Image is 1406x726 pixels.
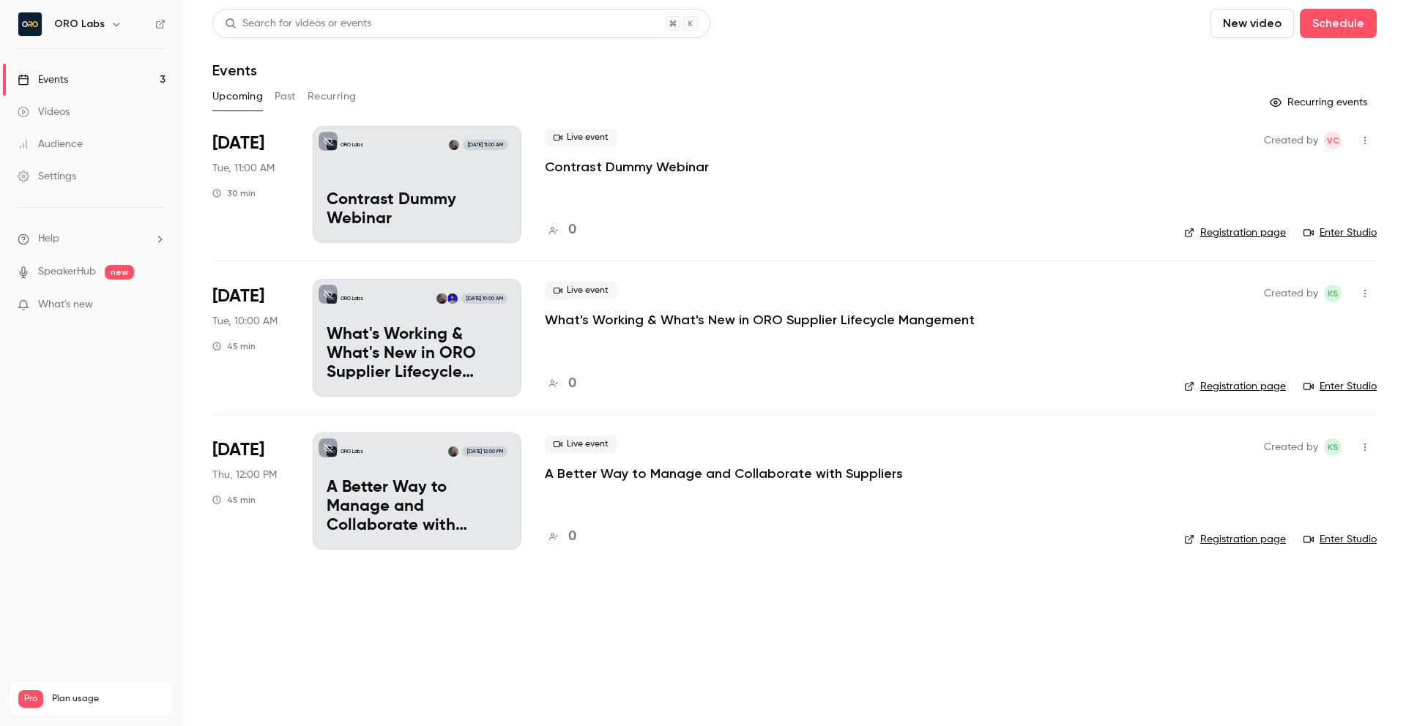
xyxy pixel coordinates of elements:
[341,295,363,302] p: ORO Labs
[38,231,59,247] span: Help
[1324,132,1342,149] span: Vlad Croitoru
[568,527,576,547] h4: 0
[545,220,576,240] a: 0
[18,12,42,36] img: ORO Labs
[545,129,617,146] span: Live event
[545,465,903,482] a: A Better Way to Manage and Collaborate with Suppliers
[568,374,576,394] h4: 0
[447,293,458,304] img: Hrishi Kaikini
[327,326,507,382] p: What's Working & What's New in ORO Supplier Lifecycle Mangement
[212,132,264,155] span: [DATE]
[545,282,617,299] span: Live event
[275,85,296,108] button: Past
[38,297,93,313] span: What's new
[212,285,264,308] span: [DATE]
[1328,285,1339,302] span: KS
[1264,132,1318,149] span: Created by
[1327,132,1339,149] span: VC
[1264,285,1318,302] span: Created by
[448,446,458,457] img: Kelli Stanley
[313,279,521,396] a: What's Working & What's New in ORO Supplier Lifecycle MangementORO LabsHrishi KaikiniKelli Stanle...
[1184,532,1286,547] a: Registration page
[1184,379,1286,394] a: Registration page
[212,126,289,243] div: Sep 30 Tue, 5:00 PM (Europe/London)
[341,141,363,149] p: ORO Labs
[1328,438,1339,456] span: KS
[1300,9,1377,38] button: Schedule
[38,264,96,280] a: SpeakerHub
[341,448,363,455] p: ORO Labs
[545,435,617,453] span: Live event
[1264,438,1318,456] span: Created by
[308,85,357,108] button: Recurring
[1324,285,1342,302] span: Kelli Stanley
[212,438,264,462] span: [DATE]
[1184,225,1286,240] a: Registration page
[1303,225,1377,240] a: Enter Studio
[105,265,134,280] span: new
[212,61,257,79] h1: Events
[18,690,43,708] span: Pro
[225,16,371,31] div: Search for videos or events
[313,126,521,243] a: Contrast Dummy WebinarORO LabsKelli Stanley[DATE] 11:00 AMContrast Dummy Webinar
[1210,9,1294,38] button: New video
[212,433,289,550] div: Oct 16 Thu, 12:00 PM (America/Chicago)
[212,494,256,506] div: 45 min
[18,169,76,184] div: Settings
[54,17,105,31] h6: ORO Labs
[436,293,447,304] img: Kelli Stanley
[313,433,521,550] a: A Better Way to Manage and Collaborate with SuppliersORO LabsKelli Stanley[DATE] 12:00 PMA Better...
[212,279,289,396] div: Oct 14 Tue, 10:00 AM (America/Chicago)
[212,85,263,108] button: Upcoming
[545,374,576,394] a: 0
[568,220,576,240] h4: 0
[212,187,256,199] div: 30 min
[212,340,256,352] div: 45 min
[18,105,70,119] div: Videos
[18,231,165,247] li: help-dropdown-opener
[52,693,165,705] span: Plan usage
[545,527,576,547] a: 0
[18,72,68,87] div: Events
[18,137,83,151] div: Audience
[212,161,275,176] span: Tue, 11:00 AM
[1324,438,1342,456] span: Kelli Stanley
[461,293,507,304] span: [DATE] 10:00 AM
[545,311,975,329] a: What's Working & What's New in ORO Supplier Lifecycle Mangement
[1303,532,1377,547] a: Enter Studio
[545,158,709,176] a: Contrast Dummy Webinar
[212,468,277,482] span: Thu, 12:00 PM
[1303,379,1377,394] a: Enter Studio
[327,191,507,229] p: Contrast Dummy Webinar
[212,314,278,329] span: Tue, 10:00 AM
[462,446,507,457] span: [DATE] 12:00 PM
[327,479,507,535] p: A Better Way to Manage and Collaborate with Suppliers
[1263,91,1377,114] button: Recurring events
[449,140,459,150] img: Kelli Stanley
[463,140,507,150] span: [DATE] 11:00 AM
